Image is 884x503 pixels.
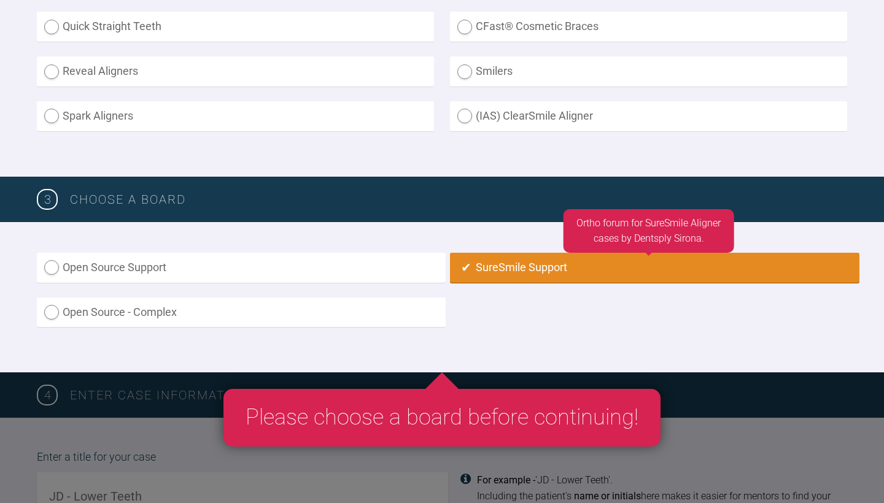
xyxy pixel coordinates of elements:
div: Ortho forum for SureSmile Aligner cases by Dentsply Sirona. [563,209,734,253]
label: Open Source - Complex [37,298,446,328]
label: SureSmile Support [450,253,859,283]
label: Reveal Aligners [37,56,434,86]
h3: Choose a board [70,190,847,209]
label: Smilers [450,56,847,86]
label: Spark Aligners [37,101,434,131]
span: 3 [37,189,58,210]
label: CFast® Cosmetic Braces [450,12,847,42]
div: Please choose a board before continuing! [223,389,661,447]
label: Quick Straight Teeth [37,12,434,42]
label: Open Source Support [37,253,446,283]
label: (IAS) ClearSmile Aligner [450,101,847,131]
